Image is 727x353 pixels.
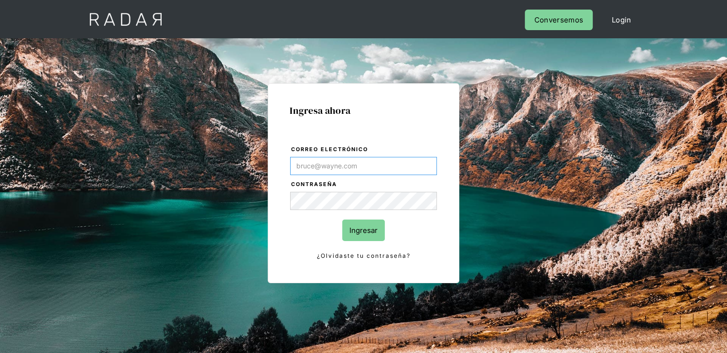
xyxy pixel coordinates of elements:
input: bruce@wayne.com [290,157,437,175]
label: Correo electrónico [291,145,437,154]
form: Login Form [290,144,437,261]
a: Conversemos [525,10,593,30]
a: ¿Olvidaste tu contraseña? [290,251,437,261]
input: Ingresar [342,220,385,241]
a: Login [602,10,641,30]
h1: Ingresa ahora [290,105,437,116]
label: Contraseña [291,180,437,189]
